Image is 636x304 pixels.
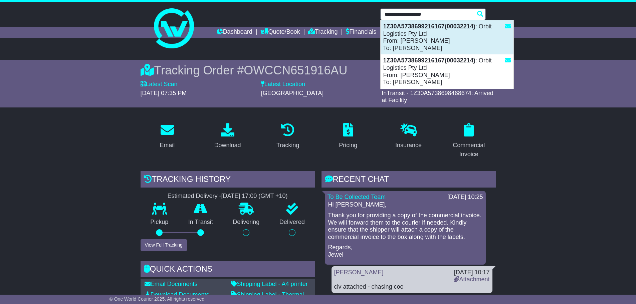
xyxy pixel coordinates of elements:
a: Quote/Book [260,27,300,38]
a: Tracking [308,27,338,38]
div: [DATE] 10:17 [454,269,489,276]
div: Tracking [276,141,299,150]
span: OWCCN651916AU [244,63,347,77]
div: [DATE] 10:25 [447,194,483,201]
div: RECENT CHAT [322,171,496,189]
p: Hi [PERSON_NAME], [328,201,482,209]
a: Insurance [391,121,426,152]
div: : Orbit Logistics Pty Ltd From: [PERSON_NAME] To: [PERSON_NAME] [381,20,513,54]
p: Regards, Jewel [328,244,482,258]
p: Delivered [269,219,315,226]
a: Financials [346,27,376,38]
span: [DATE] 07:35 PM [141,90,187,96]
div: : Orbit Logistics Pty Ltd From: [PERSON_NAME] To: [PERSON_NAME] [381,54,513,88]
a: Tracking [272,121,303,152]
a: To Be Collected Team [328,194,386,200]
div: Insurance [395,141,422,150]
label: Latest Location [261,81,305,88]
p: In Transit [178,219,223,226]
a: Email [155,121,179,152]
p: Thank you for providing a copy of the commercial invoice. We will forward them to the courier if ... [328,212,482,241]
a: Shipping Label - A4 printer [231,281,308,287]
div: Download [214,141,241,150]
a: Dashboard [217,27,252,38]
button: View Full Tracking [141,239,187,251]
label: Latest Scan [141,81,178,88]
span: InTransit - 1Z30A5738698468674: Arrived at Facility [382,90,493,104]
div: Quick Actions [141,261,315,279]
div: Email [160,141,175,150]
div: Commercial Invoice [446,141,491,159]
strong: 1Z30A5738699216167(00032214) [383,57,475,64]
a: Download [210,121,245,152]
div: Pricing [339,141,357,150]
span: © One World Courier 2025. All rights reserved. [110,296,206,302]
div: Tracking Order # [141,63,496,77]
div: Tracking history [141,171,315,189]
a: Download Documents [145,291,209,298]
p: Pickup [141,219,179,226]
p: Delivering [223,219,270,226]
a: Commercial Invoice [442,121,496,161]
div: [DATE] 17:00 (GMT +10) [221,193,288,200]
strong: 1Z30A5738699216167(00032214) [383,23,475,30]
span: [GEOGRAPHIC_DATA] [261,90,324,96]
a: Pricing [335,121,362,152]
div: Estimated Delivery - [141,193,315,200]
a: Email Documents [145,281,198,287]
div: civ attached - chasing coo [334,283,490,291]
a: [PERSON_NAME] [334,269,384,276]
a: Attachment [454,276,489,283]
